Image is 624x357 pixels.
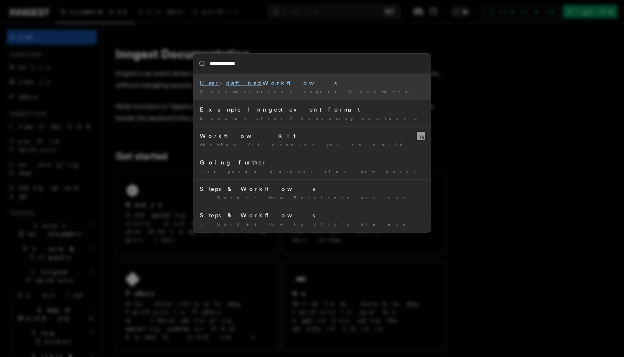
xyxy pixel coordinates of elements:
div: Going further [200,158,424,167]
div: … Guides How Functions are executed - Workflows Patterns Parallel … [200,195,424,201]
span: Documentation [200,116,287,121]
div: This guide demonstrated how quickly and easily - workflows … [200,168,424,174]
mark: User [200,80,220,86]
div: - Workflows [200,79,424,87]
div: … Guides How Functions are executed - Workflows Patterns Parallel … [200,221,424,227]
div: Workflow Kit enables you to build - workflows with … [200,142,424,148]
span: / [290,116,297,121]
span: Inngest Documentation [300,89,436,94]
span: Consuming webhook events [300,116,457,121]
span: Documentation [200,89,287,94]
span: / [290,89,297,94]
div: Steps & Workflows [200,185,424,193]
div: Example Inngest event format [200,105,424,114]
div: Workflow Kit [200,132,424,140]
div: Steps & Workflows [200,211,424,219]
mark: defined [226,80,262,86]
